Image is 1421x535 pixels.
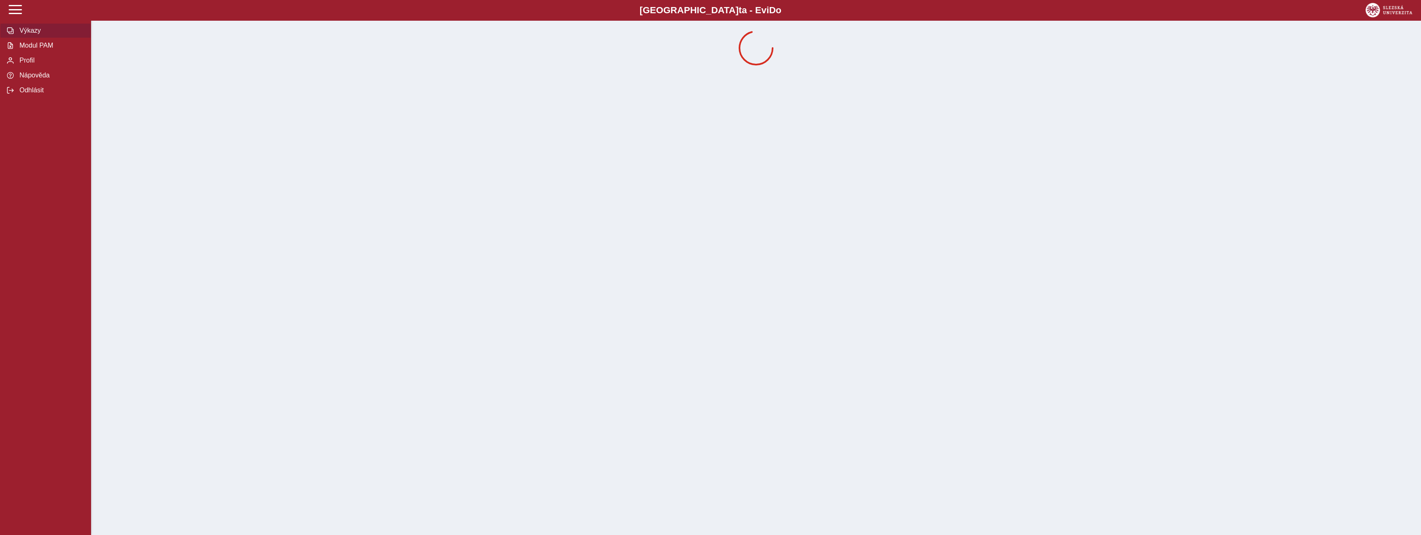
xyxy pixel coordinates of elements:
span: Profil [17,57,84,64]
span: Odhlásit [17,87,84,94]
span: o [776,5,782,15]
span: Výkazy [17,27,84,34]
span: Modul PAM [17,42,84,49]
b: [GEOGRAPHIC_DATA] a - Evi [25,5,1396,16]
span: D [769,5,776,15]
span: Nápověda [17,72,84,79]
img: logo_web_su.png [1366,3,1412,17]
span: t [739,5,742,15]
